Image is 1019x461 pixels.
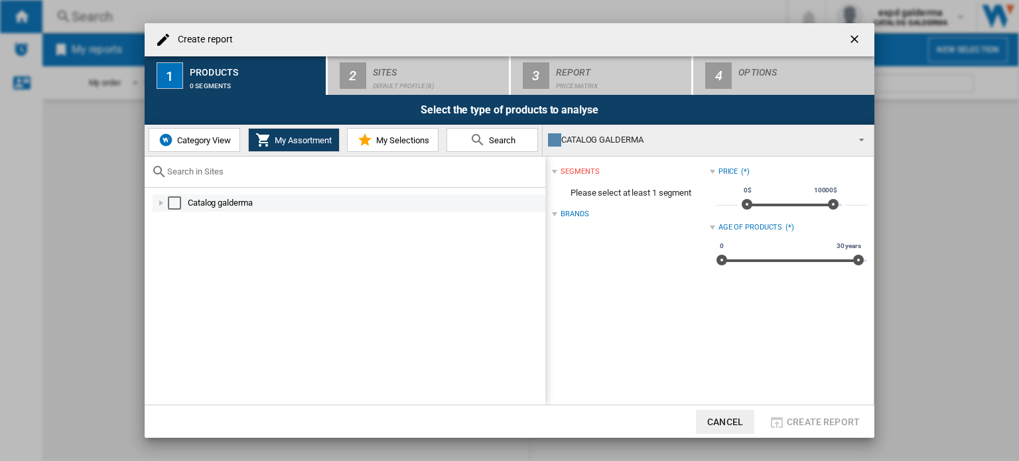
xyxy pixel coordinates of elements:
[705,62,732,89] div: 4
[446,128,538,152] button: Search
[168,196,188,210] md-checkbox: Select
[812,185,839,196] span: 10000$
[718,222,783,233] div: Age of products
[190,76,320,90] div: 0 segments
[149,128,240,152] button: Category View
[696,410,754,434] button: Cancel
[548,131,847,149] div: CATALOG GALDERMA
[188,196,543,210] div: Catalog galderma
[556,76,687,90] div: Price Matrix
[271,135,332,145] span: My Assortment
[835,241,863,251] span: 30 years
[848,33,864,48] ng-md-icon: getI18NText('BUTTONS.CLOSE_DIALOG')
[718,166,738,177] div: Price
[561,209,588,220] div: Brands
[556,62,687,76] div: Report
[718,241,726,251] span: 0
[693,56,874,95] button: 4 Options
[552,180,709,206] span: Please select at least 1 segment
[373,76,504,90] div: Default profile (8)
[174,135,231,145] span: Category View
[145,56,327,95] button: 1 Products 0 segments
[486,135,515,145] span: Search
[511,56,693,95] button: 3 Report Price Matrix
[145,95,874,125] div: Select the type of products to analyse
[765,410,864,434] button: Create report
[158,132,174,148] img: wiser-icon-blue.png
[523,62,549,89] div: 3
[248,128,340,152] button: My Assortment
[347,128,439,152] button: My Selections
[340,62,366,89] div: 2
[328,56,510,95] button: 2 Sites Default profile (8)
[738,62,869,76] div: Options
[373,62,504,76] div: Sites
[190,62,320,76] div: Products
[167,166,539,176] input: Search in Sites
[171,33,233,46] h4: Create report
[787,417,860,427] span: Create report
[742,185,754,196] span: 0$
[843,27,869,53] button: getI18NText('BUTTONS.CLOSE_DIALOG')
[561,166,599,177] div: segments
[157,62,183,89] div: 1
[373,135,429,145] span: My Selections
